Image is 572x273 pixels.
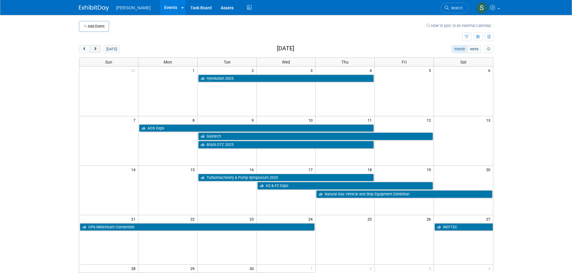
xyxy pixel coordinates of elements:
[460,60,467,64] span: Sat
[192,67,197,74] span: 1
[131,265,138,272] span: 28
[488,67,493,74] span: 6
[486,166,493,173] span: 20
[402,60,407,64] span: Fri
[192,116,197,124] span: 8
[79,5,109,11] img: ExhibitDay
[282,60,290,64] span: Wed
[369,265,374,272] span: 2
[310,265,315,272] span: 1
[426,215,434,223] span: 26
[487,47,491,51] i: Personalize Calendar
[441,3,468,13] a: Search
[249,265,256,272] span: 30
[308,166,315,173] span: 17
[308,116,315,124] span: 10
[308,215,315,223] span: 24
[190,166,197,173] span: 15
[467,45,481,53] button: week
[190,265,197,272] span: 29
[486,215,493,223] span: 27
[105,60,112,64] span: Sun
[90,45,101,53] button: next
[198,141,374,149] a: Brazil OTC 2025
[198,132,433,140] a: Gastech
[139,124,374,132] a: AOG Expo
[79,45,90,53] button: prev
[198,174,374,182] a: Turbomachinery & Pump Symposium 2025
[426,23,493,28] a: How to sync to an external calendar...
[341,60,349,64] span: Thu
[484,45,493,53] button: myCustomButton
[131,67,138,74] span: 31
[310,67,315,74] span: 3
[367,166,374,173] span: 18
[104,45,120,53] button: [DATE]
[428,265,434,272] span: 3
[277,45,294,52] h2: [DATE]
[131,166,138,173] span: 14
[369,67,374,74] span: 4
[428,67,434,74] span: 5
[476,2,488,13] img: Skye Tuinei
[426,166,434,173] span: 19
[251,116,256,124] span: 9
[131,215,138,223] span: 21
[316,190,492,198] a: Natural Gas Vehicle and Ship Equipment Exhibition
[486,116,493,124] span: 13
[190,215,197,223] span: 22
[249,215,256,223] span: 23
[434,223,493,231] a: WEFTEC
[133,116,138,124] span: 7
[198,75,374,82] a: Hyvolution 2025
[251,67,256,74] span: 2
[79,21,109,32] button: Add Event
[452,45,468,53] button: month
[80,223,315,231] a: GPA Midstream Convention
[116,5,151,10] span: [PERSON_NAME]
[257,182,433,190] a: H2 & FC Expo
[367,215,374,223] span: 25
[426,116,434,124] span: 12
[449,6,463,10] span: Search
[488,265,493,272] span: 4
[367,116,374,124] span: 11
[224,60,230,64] span: Tue
[164,60,172,64] span: Mon
[249,166,256,173] span: 16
